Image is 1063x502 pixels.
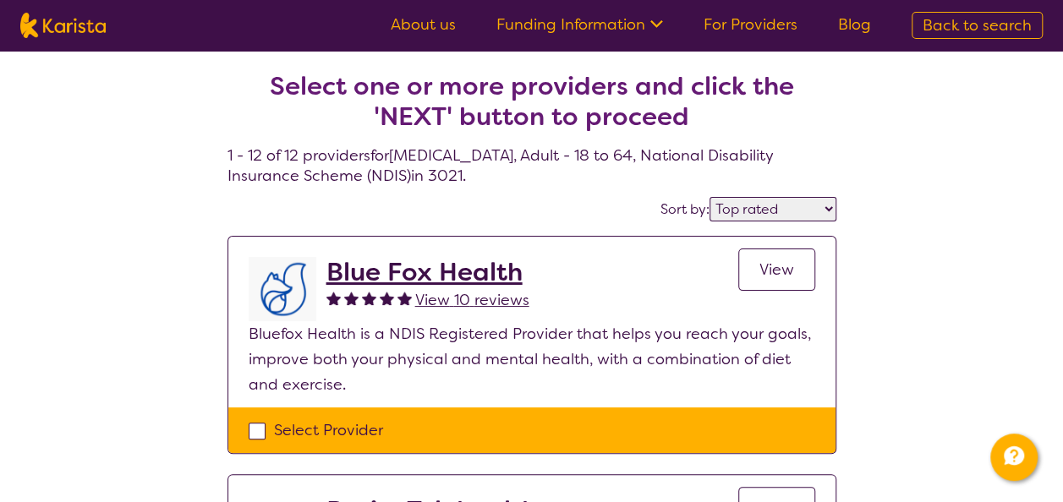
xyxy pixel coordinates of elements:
[923,15,1032,35] span: Back to search
[990,434,1038,481] button: Channel Menu
[326,291,341,305] img: fullstar
[397,291,412,305] img: fullstar
[249,321,815,397] p: Bluefox Health is a NDIS Registered Provider that helps you reach your goals, improve both your p...
[20,13,106,38] img: Karista logo
[344,291,359,305] img: fullstar
[415,287,529,313] a: View 10 reviews
[738,248,815,291] a: View
[362,291,376,305] img: fullstar
[248,71,816,132] h2: Select one or more providers and click the 'NEXT' button to proceed
[912,12,1043,39] a: Back to search
[391,14,456,35] a: About us
[838,14,871,35] a: Blog
[415,290,529,310] span: View 10 reviews
[326,257,529,287] a: Blue Fox Health
[380,291,394,305] img: fullstar
[249,257,316,321] img: lyehhyr6avbivpacwqcf.png
[660,200,710,218] label: Sort by:
[227,30,836,186] h4: 1 - 12 of 12 providers for [MEDICAL_DATA] , Adult - 18 to 64 , National Disability Insurance Sche...
[759,259,794,280] span: View
[704,14,797,35] a: For Providers
[496,14,663,35] a: Funding Information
